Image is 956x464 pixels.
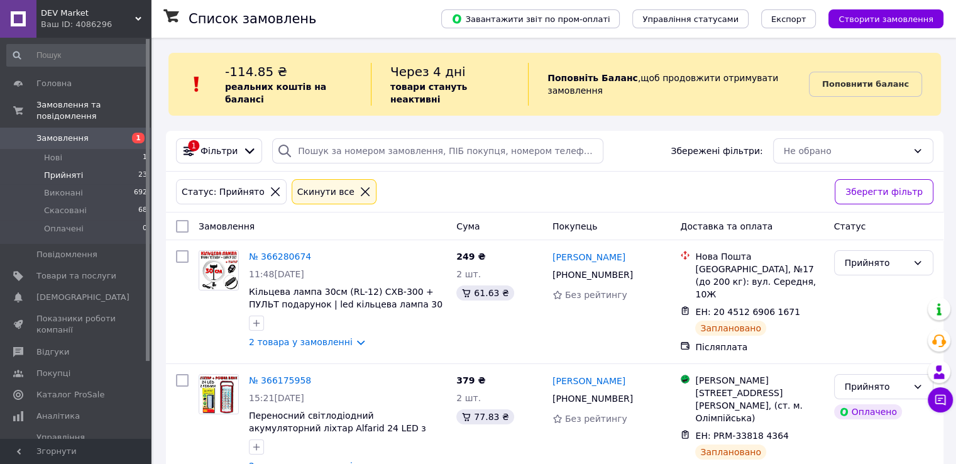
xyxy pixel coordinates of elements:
span: -114.85 ₴ [225,64,287,79]
div: [GEOGRAPHIC_DATA], №17 (до 200 кг): вул. Середня, 10Ж [695,263,823,301]
span: Замовлення [199,221,255,231]
div: [PHONE_NUMBER] [550,390,635,407]
span: Статус [834,221,866,231]
div: Заплановано [695,445,766,460]
span: 68 [138,205,147,216]
span: Без рейтингу [565,414,627,424]
b: реальних коштів на балансі [225,82,326,104]
a: Переносний світлодіодний акумуляторний ліхтар Alfarid 24 LED з PowerBank TH-2606 Червоний [249,411,426,446]
span: Без рейтингу [565,290,627,300]
span: Доставка та оплата [680,221,772,231]
span: Управління статусами [642,14,739,24]
span: Головна [36,78,72,89]
span: Каталог ProSale [36,389,104,400]
a: Фото товару [199,250,239,290]
span: Оплачені [44,223,84,235]
a: № 366280674 [249,251,311,262]
a: [PERSON_NAME] [552,375,625,387]
span: Повідомлення [36,249,97,260]
div: Прийнято [845,256,908,270]
span: Експорт [771,14,806,24]
span: 249 ₴ [456,251,485,262]
span: Прийняті [44,170,83,181]
div: 61.63 ₴ [456,285,514,301]
span: DEV Market [41,8,135,19]
img: Фото товару [199,375,238,414]
span: 379 ₴ [456,375,485,385]
a: 2 товара у замовленні [249,337,353,347]
div: Cкинути все [295,185,357,199]
img: :exclamation: [187,75,206,94]
a: № 366175958 [249,375,311,385]
div: Ваш ID: 4086296 [41,19,151,30]
span: Через 4 дні [390,64,466,79]
b: Поповнити баланс [822,79,909,89]
button: Зберегти фільтр [835,179,933,204]
span: Відгуки [36,346,69,358]
h1: Список замовлень [189,11,316,26]
span: Товари та послуги [36,270,116,282]
span: Виконані [44,187,83,199]
img: Фото товару [199,251,238,290]
span: Збережені фільтри: [671,145,762,157]
span: ЕН: PRM-33818 4364 [695,431,788,441]
div: , щоб продовжити отримувати замовлення [528,63,809,106]
div: [STREET_ADDRESS][PERSON_NAME], (ст. м. Олімпійська) [695,387,823,424]
span: Аналітика [36,411,80,422]
span: Показники роботи компанії [36,313,116,336]
span: [DEMOGRAPHIC_DATA] [36,292,129,303]
span: 0 [143,223,147,235]
input: Пошук за номером замовлення, ПІБ покупця, номером телефону, Email, номером накладної [272,138,603,163]
span: Фільтри [201,145,238,157]
div: [PHONE_NUMBER] [550,266,635,284]
b: Поповніть Баланс [547,73,638,83]
b: товари стануть неактивні [390,82,467,104]
span: 11:48[DATE] [249,269,304,279]
span: 2 шт. [456,269,481,279]
span: Зберегти фільтр [845,185,923,199]
span: 1 [132,133,145,143]
span: Управління сайтом [36,432,116,455]
button: Чат з покупцем [928,387,953,412]
span: 1 [143,152,147,163]
span: Завантажити звіт по пром-оплаті [451,13,610,25]
div: Оплачено [834,404,902,419]
div: Заплановано [695,321,766,336]
span: Нові [44,152,62,163]
span: Створити замовлення [838,14,933,24]
div: Статус: Прийнято [179,185,267,199]
span: Покупець [552,221,597,231]
div: Не обрано [784,144,908,158]
span: 692 [134,187,147,199]
a: Кільцева лампа 30см (RL-12) CXB-300 + ПУЛЬТ подарунок | led кільцева лампа 30 см Led Light для бл... [249,287,442,322]
span: ЕН: 20 4512 6906 1671 [695,307,800,317]
span: 23 [138,170,147,181]
span: Скасовані [44,205,87,216]
span: 15:21[DATE] [249,393,304,403]
div: Післяплата [695,341,823,353]
a: Створити замовлення [816,13,943,23]
span: 2 шт. [456,393,481,403]
span: Cума [456,221,480,231]
div: [PERSON_NAME] [695,374,823,387]
input: Пошук [6,44,148,67]
button: Завантажити звіт по пром-оплаті [441,9,620,28]
span: Покупці [36,368,70,379]
button: Управління статусами [632,9,749,28]
a: Фото товару [199,374,239,414]
div: Прийнято [845,380,908,394]
div: Нова Пошта [695,250,823,263]
a: Поповнити баланс [809,72,922,97]
span: Замовлення [36,133,89,144]
button: Експорт [761,9,816,28]
div: 77.83 ₴ [456,409,514,424]
button: Створити замовлення [828,9,943,28]
a: [PERSON_NAME] [552,251,625,263]
span: Замовлення та повідомлення [36,99,151,122]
